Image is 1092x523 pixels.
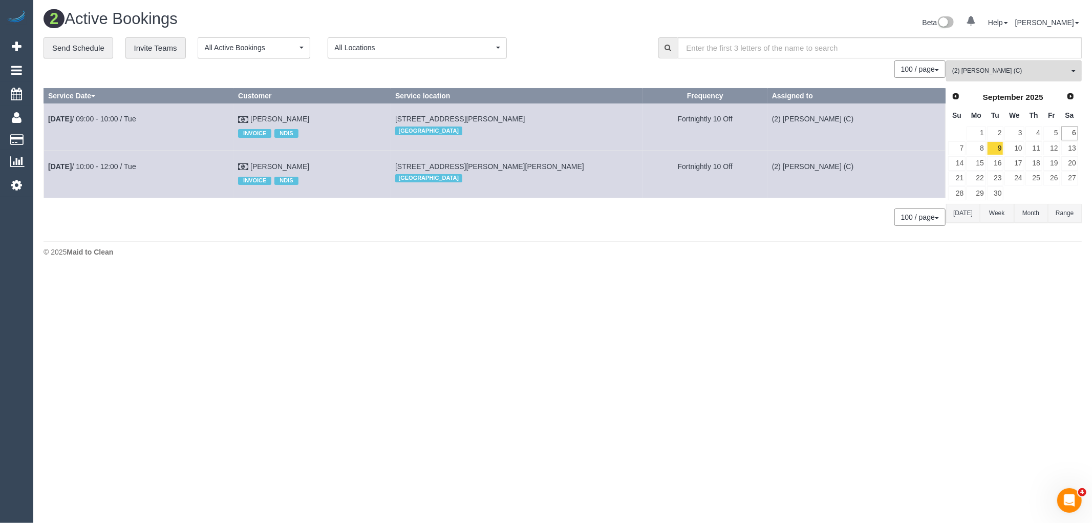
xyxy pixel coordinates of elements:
span: Monday [971,111,981,119]
span: INVOICE [238,177,271,185]
iframe: Intercom live chat [1057,488,1082,513]
span: INVOICE [238,129,271,137]
span: [STREET_ADDRESS][PERSON_NAME] [395,115,525,123]
a: 29 [967,186,986,200]
a: [DATE]/ 09:00 - 10:00 / Tue [48,115,136,123]
span: Prev [952,92,960,100]
a: 23 [987,172,1004,185]
span: 4 [1078,488,1086,496]
a: [PERSON_NAME] [1015,18,1079,27]
span: Tuesday [991,111,999,119]
span: 2025 [1026,93,1043,101]
a: [PERSON_NAME] [250,162,309,171]
button: All Locations [328,37,507,58]
img: New interface [937,16,954,30]
button: Range [1048,204,1082,223]
a: 11 [1025,141,1042,155]
a: 9 [987,141,1004,155]
td: Customer [234,151,391,198]
span: Next [1066,92,1075,100]
div: © 2025 [44,247,1082,257]
a: 4 [1025,127,1042,140]
span: Thursday [1030,111,1038,119]
th: Service location [391,89,643,103]
span: [GEOGRAPHIC_DATA] [395,127,462,135]
a: 15 [967,156,986,170]
a: 25 [1025,172,1042,185]
span: All Active Bookings [204,43,297,53]
span: Friday [1048,111,1055,119]
span: [GEOGRAPHIC_DATA] [395,174,462,182]
a: Beta [923,18,954,27]
a: 30 [987,186,1004,200]
a: 3 [1004,127,1024,140]
a: 5 [1043,127,1060,140]
a: Invite Teams [125,37,186,59]
a: 8 [967,141,986,155]
a: 7 [948,141,966,155]
span: September [983,93,1024,101]
a: 22 [967,172,986,185]
a: Send Schedule [44,37,113,59]
strong: Maid to Clean [67,248,113,256]
th: Frequency [643,89,767,103]
th: Service Date [44,89,234,103]
a: 2 [987,127,1004,140]
b: [DATE] [48,162,72,171]
a: 1 [967,127,986,140]
a: [DATE]/ 10:00 - 12:00 / Tue [48,162,136,171]
button: 100 / page [894,208,946,226]
a: 14 [948,156,966,170]
td: Schedule date [44,151,234,198]
a: 10 [1004,141,1024,155]
button: Week [980,204,1014,223]
span: NDIS [274,177,298,185]
span: Saturday [1065,111,1074,119]
button: 100 / page [894,60,946,78]
nav: Pagination navigation [895,208,946,226]
a: 28 [948,186,966,200]
a: 24 [1004,172,1024,185]
img: Automaid Logo [6,10,27,25]
td: Customer [234,103,391,151]
a: 17 [1004,156,1024,170]
td: Service location [391,151,643,198]
span: All Locations [334,43,494,53]
h1: Active Bookings [44,10,555,28]
ol: All Teams [946,60,1082,76]
td: Schedule date [44,103,234,151]
a: [PERSON_NAME] [250,115,309,123]
a: 21 [948,172,966,185]
button: (2) [PERSON_NAME] (C) [946,60,1082,81]
a: 16 [987,156,1004,170]
button: All Active Bookings [198,37,310,58]
a: 18 [1025,156,1042,170]
a: 26 [1043,172,1060,185]
td: Assigned to [767,103,945,151]
i: Check Payment [238,163,248,171]
button: Month [1014,204,1048,223]
span: [STREET_ADDRESS][PERSON_NAME][PERSON_NAME] [395,162,584,171]
span: (2) [PERSON_NAME] (C) [952,67,1069,75]
td: Service location [391,103,643,151]
a: 12 [1043,141,1060,155]
th: Assigned to [767,89,945,103]
div: Location [395,124,638,137]
a: Help [988,18,1008,27]
td: Frequency [643,103,767,151]
i: Check Payment [238,116,248,123]
td: Frequency [643,151,767,198]
a: 6 [1061,127,1078,140]
span: NDIS [274,129,298,137]
th: Customer [234,89,391,103]
button: [DATE] [946,204,980,223]
a: 27 [1061,172,1078,185]
a: 19 [1043,156,1060,170]
input: Enter the first 3 letters of the name to search [678,37,1082,58]
span: 2 [44,9,65,28]
a: 20 [1061,156,1078,170]
b: [DATE] [48,115,72,123]
a: Prev [949,90,963,104]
